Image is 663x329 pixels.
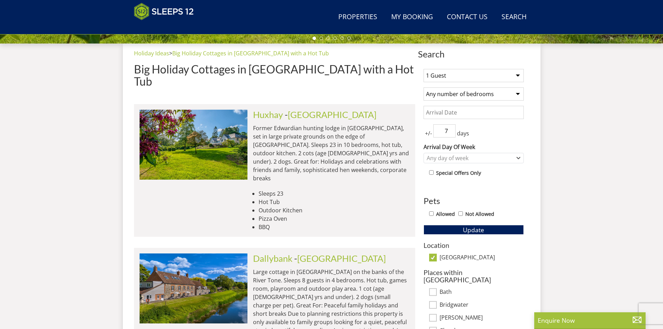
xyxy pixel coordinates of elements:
[288,109,377,120] a: [GEOGRAPHIC_DATA]
[134,63,415,87] h1: Big Holiday Cottages in [GEOGRAPHIC_DATA] with a Hot Tub
[140,110,247,179] img: duxhams-somerset-holiday-accomodation-sleeps-12.original.jpg
[253,109,283,120] a: Huxhay
[425,154,515,162] div: Any day of week
[259,198,410,206] li: Hot Tub
[259,223,410,231] li: BBQ
[440,254,524,262] label: [GEOGRAPHIC_DATA]
[418,49,529,59] span: Search
[424,225,524,235] button: Update
[424,242,524,249] h3: Location
[424,129,433,138] span: +/-
[424,143,524,151] label: Arrival Day Of Week
[285,109,377,120] span: -
[440,289,524,296] label: Bath
[424,196,524,205] h3: Pets
[424,106,524,119] input: Arrival Date
[172,49,329,57] a: Big Holiday Cottages in [GEOGRAPHIC_DATA] with a Hot Tub
[424,269,524,283] h3: Places within [GEOGRAPHIC_DATA]
[131,24,204,30] iframe: Customer reviews powered by Trustpilot
[134,3,194,20] img: Sleeps 12
[440,301,524,309] label: Bridgwater
[336,9,380,25] a: Properties
[424,153,524,163] div: Combobox
[538,316,642,325] p: Enquire Now
[444,9,490,25] a: Contact Us
[465,210,494,218] label: Not Allowed
[456,129,471,138] span: days
[388,9,436,25] a: My Booking
[436,169,481,177] label: Special Offers Only
[253,253,292,264] a: Dallybank
[140,253,247,323] img: riverside-somerset-holiday-accommodation-home-sleeps-8.original.jpg
[440,314,524,322] label: [PERSON_NAME]
[259,189,410,198] li: Sleeps 23
[134,49,169,57] a: Holiday Ideas
[259,206,410,214] li: Outdoor Kitchen
[294,253,386,264] span: -
[436,210,455,218] label: Allowed
[259,214,410,223] li: Pizza Oven
[463,226,484,234] span: Update
[253,124,410,182] p: Former Edwardian hunting lodge in [GEOGRAPHIC_DATA], set in large private grounds on the edge of ...
[297,253,386,264] a: [GEOGRAPHIC_DATA]
[499,9,529,25] a: Search
[169,49,172,57] span: >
